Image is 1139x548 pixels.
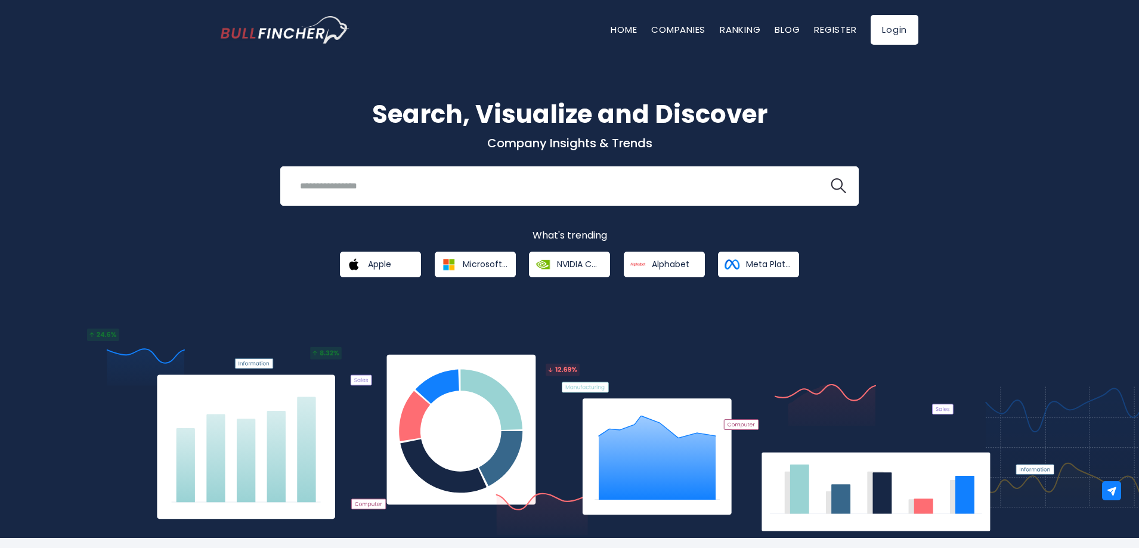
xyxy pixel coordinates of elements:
[463,259,507,270] span: Microsoft Corporation
[720,23,760,36] a: Ranking
[368,259,391,270] span: Apple
[221,135,918,151] p: Company Insights & Trends
[871,15,918,45] a: Login
[529,252,610,277] a: NVIDIA Corporation
[652,259,689,270] span: Alphabet
[831,178,846,194] img: search icon
[221,16,349,44] a: Go to homepage
[814,23,856,36] a: Register
[611,23,637,36] a: Home
[221,230,918,242] p: What's trending
[557,259,602,270] span: NVIDIA Corporation
[624,252,705,277] a: Alphabet
[746,259,791,270] span: Meta Platforms
[651,23,705,36] a: Companies
[340,252,421,277] a: Apple
[221,16,349,44] img: Bullfincher logo
[221,95,918,133] h1: Search, Visualize and Discover
[435,252,516,277] a: Microsoft Corporation
[718,252,799,277] a: Meta Platforms
[775,23,800,36] a: Blog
